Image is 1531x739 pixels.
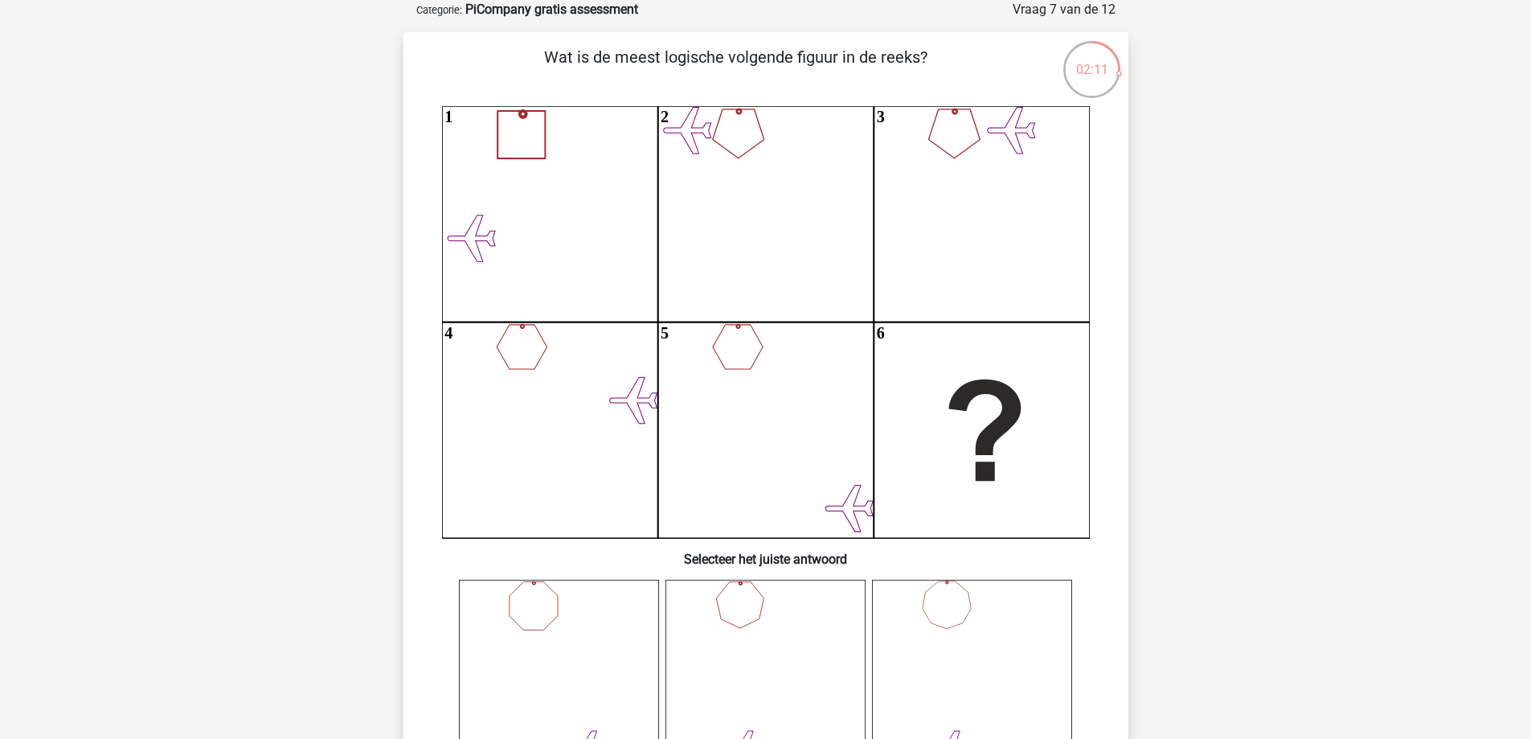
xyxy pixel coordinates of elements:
[1062,39,1122,80] div: 02:11
[444,108,452,125] text: 1
[429,45,1042,93] p: Wat is de meest logische volgende figuur in de reeks?
[465,2,638,17] strong: PiCompany gratis assessment
[661,108,669,125] text: 2
[876,324,884,342] text: 6
[661,324,669,342] text: 5
[429,539,1103,567] h6: Selecteer het juiste antwoord
[416,4,462,16] small: Categorie:
[876,108,884,125] text: 3
[444,324,452,342] text: 4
